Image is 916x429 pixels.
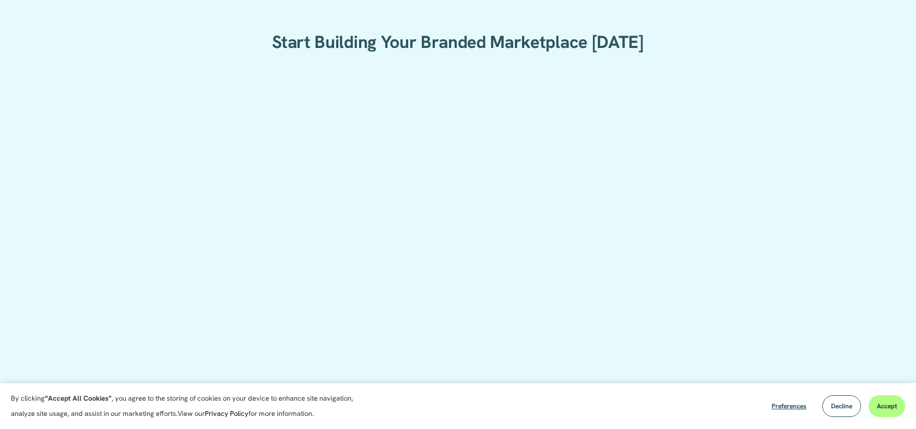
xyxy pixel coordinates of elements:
span: Decline [831,402,852,410]
button: Decline [822,395,861,417]
span: Accept [877,402,897,410]
button: Accept [869,395,905,417]
h2: Start Building Your Branded Marketplace [DATE] [236,32,680,53]
p: By clicking , you agree to the storing of cookies on your device to enhance site navigation, anal... [11,391,365,421]
button: Preferences [763,395,815,417]
strong: “Accept All Cookies” [45,394,112,403]
span: Preferences [772,402,806,410]
a: Privacy Policy [205,409,248,418]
